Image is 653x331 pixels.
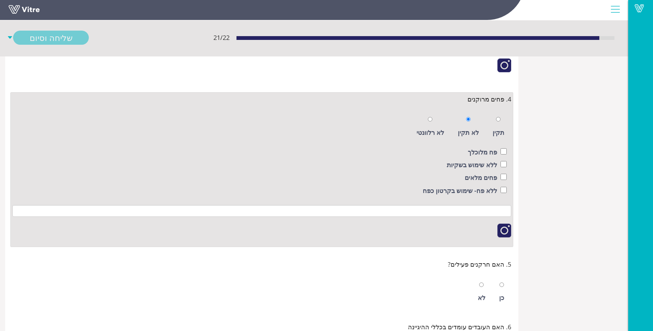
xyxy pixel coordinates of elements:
[417,128,444,137] div: לא רלוונטי
[465,173,497,182] label: פחים מלאים
[447,160,497,170] label: ללא שימוש בשקיות
[467,94,511,104] span: 4. פחים מרוקנים
[478,293,485,302] div: לא
[448,259,511,269] span: 5. האם חרקנים פעילים?
[458,128,479,137] div: לא תקין
[499,293,504,302] div: כן
[7,31,13,45] span: caret-down
[493,128,504,137] div: תקין
[213,33,230,42] span: 21 / 22
[468,147,497,157] label: פח מלוכלך
[423,186,497,195] label: ללא פח- שימוש בקרטון כפח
